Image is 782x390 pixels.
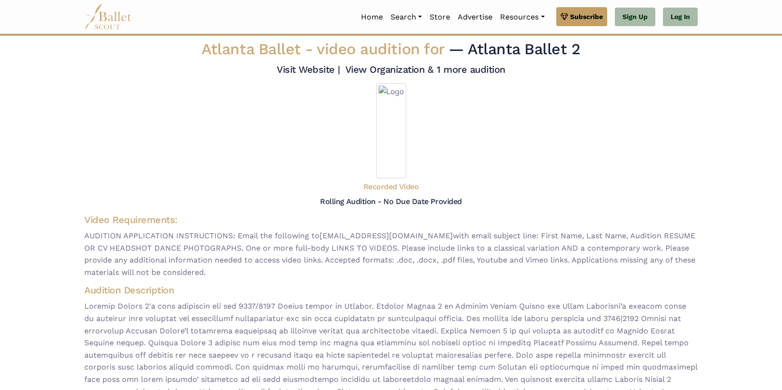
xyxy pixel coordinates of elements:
[663,8,698,27] a: Log In
[363,182,419,192] h5: Recorded Video
[320,197,461,206] h5: Rolling Audition - No Due Date Provided
[387,7,426,27] a: Search
[615,8,655,27] a: Sign Up
[449,40,580,58] span: — Atlanta Ballet 2
[426,7,454,27] a: Store
[277,64,340,75] a: Visit Website |
[345,64,505,75] a: View Organization & 1 more audition
[376,83,406,178] img: Logo
[317,40,444,58] span: video audition for
[357,7,387,27] a: Home
[201,40,449,58] span: Atlanta Ballet -
[84,284,698,296] h4: Audition Description
[570,11,603,22] span: Subscribe
[84,214,178,225] span: Video Requirements:
[556,7,607,26] a: Subscribe
[496,7,548,27] a: Resources
[454,7,496,27] a: Advertise
[561,11,568,22] img: gem.svg
[84,230,698,278] span: AUDITION APPLICATION INSTRUCTIONS: Email the following to [EMAIL_ADDRESS][DOMAIN_NAME] with email...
